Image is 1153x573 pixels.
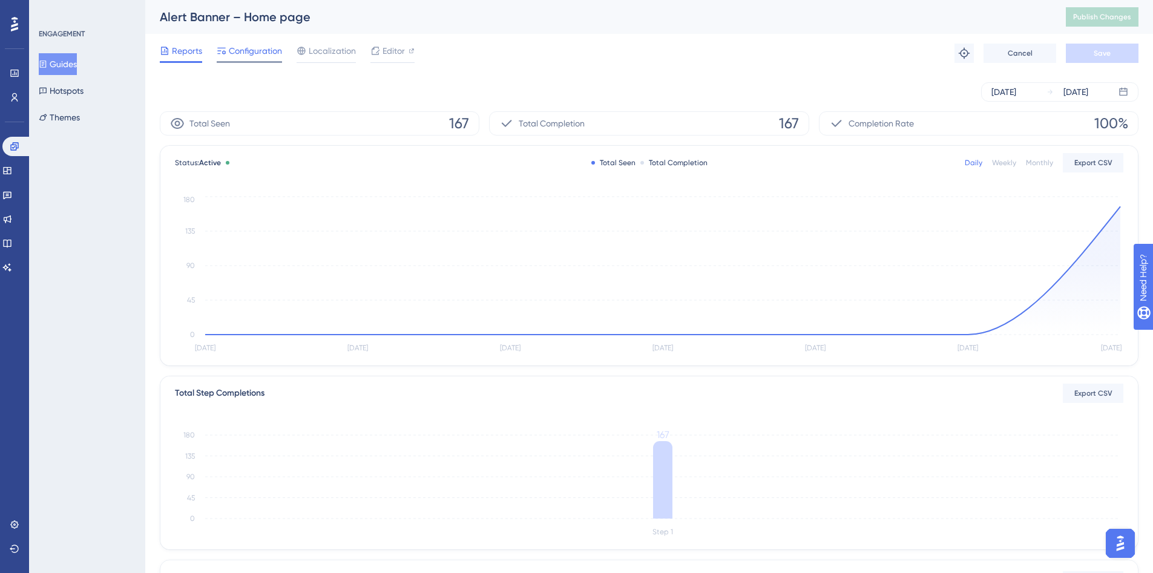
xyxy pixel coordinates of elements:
tspan: 90 [186,473,195,481]
div: Alert Banner – Home page [160,8,1036,25]
tspan: 180 [183,195,195,204]
div: [DATE] [1063,85,1088,99]
tspan: 135 [185,452,195,460]
span: 167 [779,114,799,133]
tspan: 167 [657,429,669,440]
tspan: 135 [185,227,195,235]
span: Export CSV [1074,388,1112,398]
tspan: Step 1 [652,528,673,536]
tspan: [DATE] [805,344,826,352]
span: Status: [175,158,221,168]
div: Monthly [1026,158,1053,168]
tspan: [DATE] [652,344,673,352]
div: Daily [965,158,982,168]
button: Publish Changes [1066,7,1138,27]
tspan: [DATE] [347,344,368,352]
span: Need Help? [28,3,76,18]
span: Completion Rate [849,116,914,131]
tspan: 45 [187,296,195,304]
tspan: 45 [187,494,195,502]
span: Export CSV [1074,158,1112,168]
span: Editor [383,44,405,58]
tspan: [DATE] [1101,344,1122,352]
span: 167 [449,114,469,133]
tspan: [DATE] [958,344,978,352]
button: Export CSV [1063,384,1123,403]
tspan: 0 [190,514,195,523]
button: Export CSV [1063,153,1123,172]
span: Total Seen [189,116,230,131]
span: Reports [172,44,202,58]
button: Save [1066,44,1138,63]
button: Themes [39,106,80,128]
button: Guides [39,53,77,75]
button: Hotspots [39,80,84,102]
span: Total Completion [519,116,585,131]
div: Total Completion [640,158,708,168]
button: Cancel [984,44,1056,63]
div: Weekly [992,158,1016,168]
div: Total Seen [591,158,636,168]
div: ENGAGEMENT [39,29,85,39]
tspan: 180 [183,431,195,439]
tspan: [DATE] [500,344,521,352]
span: Publish Changes [1073,12,1131,22]
span: Save [1094,48,1111,58]
tspan: 0 [190,330,195,339]
span: Active [199,159,221,167]
div: Total Step Completions [175,386,264,401]
tspan: 90 [186,261,195,270]
span: Localization [309,44,356,58]
div: [DATE] [991,85,1016,99]
tspan: [DATE] [195,344,215,352]
span: Configuration [229,44,282,58]
span: Cancel [1008,48,1033,58]
iframe: UserGuiding AI Assistant Launcher [1102,525,1138,562]
span: 100% [1094,114,1128,133]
